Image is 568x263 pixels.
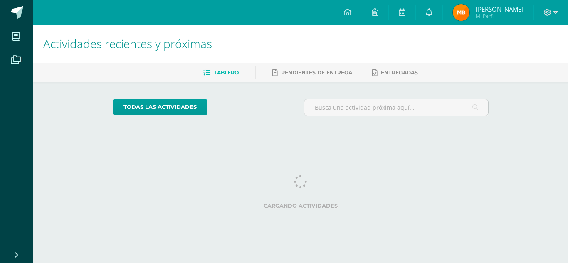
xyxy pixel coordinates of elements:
span: Tablero [214,69,239,76]
input: Busca una actividad próxima aquí... [304,99,489,116]
span: [PERSON_NAME] [476,5,524,13]
a: Tablero [203,66,239,79]
span: Pendientes de entrega [281,69,352,76]
img: 6836aa3427f9a1a50e214aa154154334.png [453,4,469,21]
span: Entregadas [381,69,418,76]
span: Mi Perfil [476,12,524,20]
span: Actividades recientes y próximas [43,36,212,52]
a: todas las Actividades [113,99,207,115]
a: Entregadas [372,66,418,79]
label: Cargando actividades [113,203,489,209]
a: Pendientes de entrega [272,66,352,79]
